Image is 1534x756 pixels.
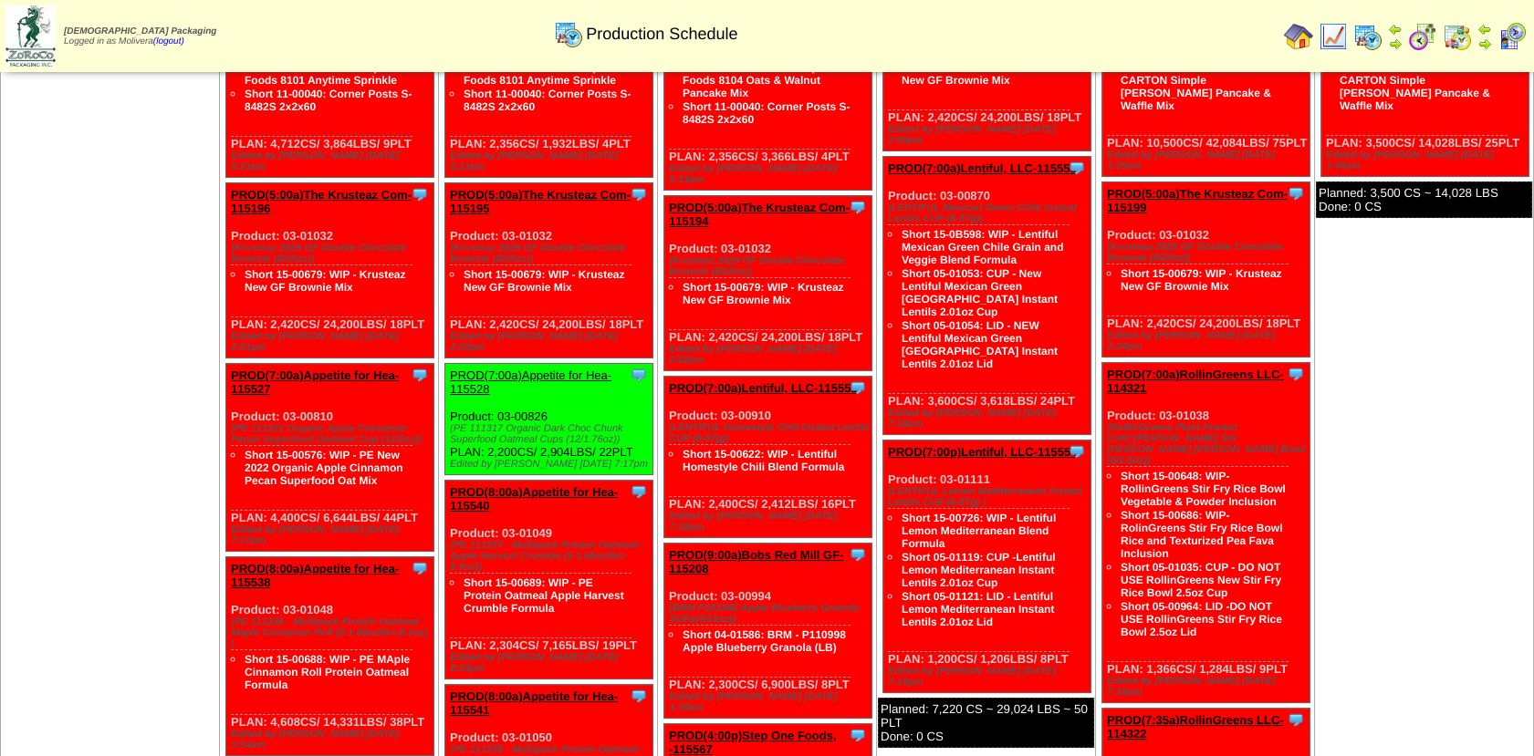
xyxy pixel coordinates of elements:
[450,485,618,513] a: PROD(8:00a)Appetite for Hea-115540
[1107,713,1284,740] a: PROD(7:35a)RollinGreens LLC-114322
[231,331,433,353] div: Edited by [PERSON_NAME] [DATE] 2:01pm
[1121,470,1286,508] a: Short 15-00648: WIP-RollinGreens Stir Fry Rice Bowl Vegetable & Powder Inclusion
[902,228,1063,266] a: Short 15-0B598: WIP - Lentiful Mexican Green Chile Grain and Veggie Blend Formula
[1284,22,1313,51] img: home.gif
[683,281,844,306] a: Short 15-00679: WIP - Krusteaz New GF Brownie Mix
[1068,159,1086,177] img: Tooltip
[231,188,412,215] a: PROD(5:00a)The Krusteaz Com-115196
[664,377,872,538] div: Product: 03-00910 PLAN: 2,400CS / 2,412LBS / 16PLT
[669,691,871,713] div: Edited by [PERSON_NAME] [DATE] 1:39am
[669,729,836,756] a: PROD(4:00p)Step One Foods, -115567
[1287,365,1305,383] img: Tooltip
[226,557,434,756] div: Product: 03-01048 PLAN: 4,608CS / 14,331LBS / 38PLT
[683,448,844,473] a: Short 15-00622: WIP - Lentiful Homestyle Chili Blend Formula
[888,445,1077,459] a: PROD(7:00p)Lentiful, LLC-115554
[226,183,434,358] div: Product: 03-01032 PLAN: 2,420CS / 24,200LBS / 18PLT
[664,196,872,371] div: Product: 03-01032 PLAN: 2,420CS / 24,200LBS / 18PLT
[888,161,1077,175] a: PROD(7:00a)Lentiful, LLC-115553
[630,366,648,384] img: Tooltip
[1326,150,1529,171] div: Edited by [PERSON_NAME] [DATE] 1:06am
[231,729,433,751] div: Edited by [PERSON_NAME] [DATE] 1:54am
[883,440,1091,693] div: Product: 03-01111 PLAN: 1,200CS / 1,206LBS / 8PLT
[231,243,433,264] div: (Krusteaz 2025 GF Double Chocolate Brownie (8/20oz))
[5,5,56,67] img: zoroco-logo-small.webp
[450,331,652,353] div: Edited by [PERSON_NAME] [DATE] 2:02pm
[1121,267,1282,293] a: Short 15-00679: WIP - Krusteaz New GF Brownie Mix
[1107,150,1310,171] div: Edited by [PERSON_NAME] [DATE] 1:05am
[1121,561,1281,599] a: Short 05-01035: CUP - DO NOT USE RollinGreens New Stir Fry Rice Bowl 2.5oz Cup
[1107,368,1284,395] a: PROD(7:00a)RollinGreens LLC-114321
[683,100,850,126] a: Short 11-00040: Corner Posts S-8482S 2x2x60
[231,562,399,589] a: PROD(8:00a)Appetite for Hea-115538
[849,545,867,564] img: Tooltip
[669,201,850,228] a: PROD(5:00a)The Krusteaz Com-115194
[630,185,648,203] img: Tooltip
[1497,22,1527,51] img: calendarcustomer.gif
[411,559,429,577] img: Tooltip
[888,202,1090,224] div: (LENTIFUL Mexican Green Chile Instant Lentils CUP (8-57g))
[902,590,1054,628] a: Short 05-01121: LID - Lentiful Lemon Mediterranean Instant Lentils 2.01oz Lid
[1443,22,1472,51] img: calendarinout.gif
[1102,363,1310,703] div: Product: 03-01038 PLAN: 1,366CS / 1,284LBS / 9PLT
[450,689,618,717] a: PROD(8:00a)Appetite for Hea-115541
[554,19,583,48] img: calendarprod.gif
[1388,36,1403,51] img: arrowright.gif
[1340,61,1490,112] a: Short 15-00248: WIP-for CARTON Simple [PERSON_NAME] Pancake & Waffle Mix
[683,61,842,99] a: Short 15-00722: WIP- Step One Foods 8104 Oats & Walnut Pancake Mix
[450,150,652,172] div: Edited by [PERSON_NAME] [DATE] 5:11pm
[1388,22,1403,36] img: arrowleft.gif
[231,524,433,546] div: Edited by [PERSON_NAME] [DATE] 7:17pm
[464,88,631,113] a: Short 11-00040: Corner Posts S-8482S 2x2x60
[669,344,871,366] div: Edited by [PERSON_NAME] [DATE] 2:02pm
[64,26,216,36] span: [DEMOGRAPHIC_DATA] Packaging
[669,603,871,625] div: (BRM P101560 Apple Blueberry Granola SUPs(4/12oz))
[902,319,1058,370] a: Short 05-01054: LID - NEW Lentiful Mexican Green [GEOGRAPHIC_DATA] Instant Lentils 2.01oz Lid
[883,157,1091,435] div: Product: 03-00870 PLAN: 3,600CS / 3,618LBS / 24PLT
[411,185,429,203] img: Tooltip
[1107,187,1288,214] a: PROD(5:00a)The Krusteaz Com-115199
[450,368,611,396] a: PROD(7:00a)Appetite for Hea-115528
[1121,61,1271,112] a: Short 15-00248: WIP-for CARTON Simple [PERSON_NAME] Pancake & Waffle Mix
[683,628,846,654] a: Short 04-01586: BRM - P110998 Apple Blueberry Granola (LB)
[630,687,648,705] img: Tooltip
[64,26,216,47] span: Logged in as Molivera
[450,188,631,215] a: PROD(5:00a)The Krusteaz Com-115195
[849,198,867,216] img: Tooltip
[464,268,625,294] a: Short 15-00679: WIP - Krusteaz New GF Brownie Mix
[902,551,1055,589] a: Short 05-01119: CUP -Lentiful Lemon Mediterranean Instant Lentils 2.01oz Cup
[669,163,871,185] div: Edited by [PERSON_NAME] [DATE] 5:13pm
[450,652,652,674] div: Edited by [PERSON_NAME] [DATE] 8:20pm
[231,150,433,172] div: Edited by [PERSON_NAME] [DATE] 5:21pm
[231,423,433,445] div: (PE 111321 Organic Apple Cinnamon Pecan Superfood Oatmeal Cup (12/2oz))
[245,449,403,487] a: Short 15-00576: WIP - PE New 2022 Organic Apple Cinnamon Pecan Superfood Oat Mix
[245,268,406,294] a: Short 15-00679: WIP - Krusteaz New GF Brownie Mix
[669,422,871,444] div: (LENTIFUL Homestyle Chili Instant Lentils CUP (8-57g))
[888,408,1090,430] div: Edited by [PERSON_NAME] [DATE] 7:18pm
[902,512,1056,550] a: Short 15-00726: WIP - Lentiful Lemon Mediterranean Blend Formula
[245,653,410,691] a: Short 15-00688: WIP - PE MAple Cinnamon Roll Protein Oatmeal Formula
[153,36,184,47] a: (logout)
[1121,509,1282,560] a: Short 15-00686: WIP-RolinGreens Stir Fry Rice Bowl Rice and Texturized Pea Fava Inclusion
[1107,242,1310,264] div: (Krusteaz 2025 GF Double Chocolate Brownie (8/20oz))
[878,698,1094,748] div: Planned: 7,220 CS ~ 29,024 LBS ~ 50 PLT Done: 0 CS
[450,459,652,470] div: Edited by [PERSON_NAME] [DATE] 7:17pm
[1121,600,1282,638] a: Short 05-00964: LID -DO NOT USE RollinGreens Stir Fry Rice Bowl 2.5oz Lid
[888,666,1090,688] div: Edited by [PERSON_NAME] [DATE] 7:19pm
[1068,442,1086,461] img: Tooltip
[630,482,648,501] img: Tooltip
[1287,710,1305,729] img: Tooltip
[1107,330,1310,352] div: Edited by [PERSON_NAME] [DATE] 2:24pm
[411,366,429,384] img: Tooltip
[1353,22,1383,51] img: calendarprod.gif
[849,378,867,397] img: Tooltip
[445,481,653,679] div: Product: 03-01049 PLAN: 2,304CS / 7,165LBS / 19PLT
[1477,22,1492,36] img: arrowleft.gif
[464,576,624,615] a: Short 15-00689: WIP - PE Protein Oatmeal Apple Harvest Crumble Formula
[669,255,871,277] div: (Krusteaz 2025 GF Double Chocolate Brownie (8/20oz))
[450,243,652,264] div: (Krusteaz 2025 GF Double Chocolate Brownie (8/20oz))
[586,25,737,44] span: Production Schedule
[888,124,1090,146] div: Edited by [PERSON_NAME] [DATE] 2:09pm
[669,511,871,533] div: Edited by [PERSON_NAME] [DATE] 7:18pm
[888,486,1090,508] div: (LENTIFUL Lemon Mediterranean Instant Lentils CUP (8-57g) )
[1107,422,1310,466] div: (RollinGreens Plant Protein CHIC'[PERSON_NAME] Stir [PERSON_NAME] [PERSON_NAME] Bowl (6/2.5oz))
